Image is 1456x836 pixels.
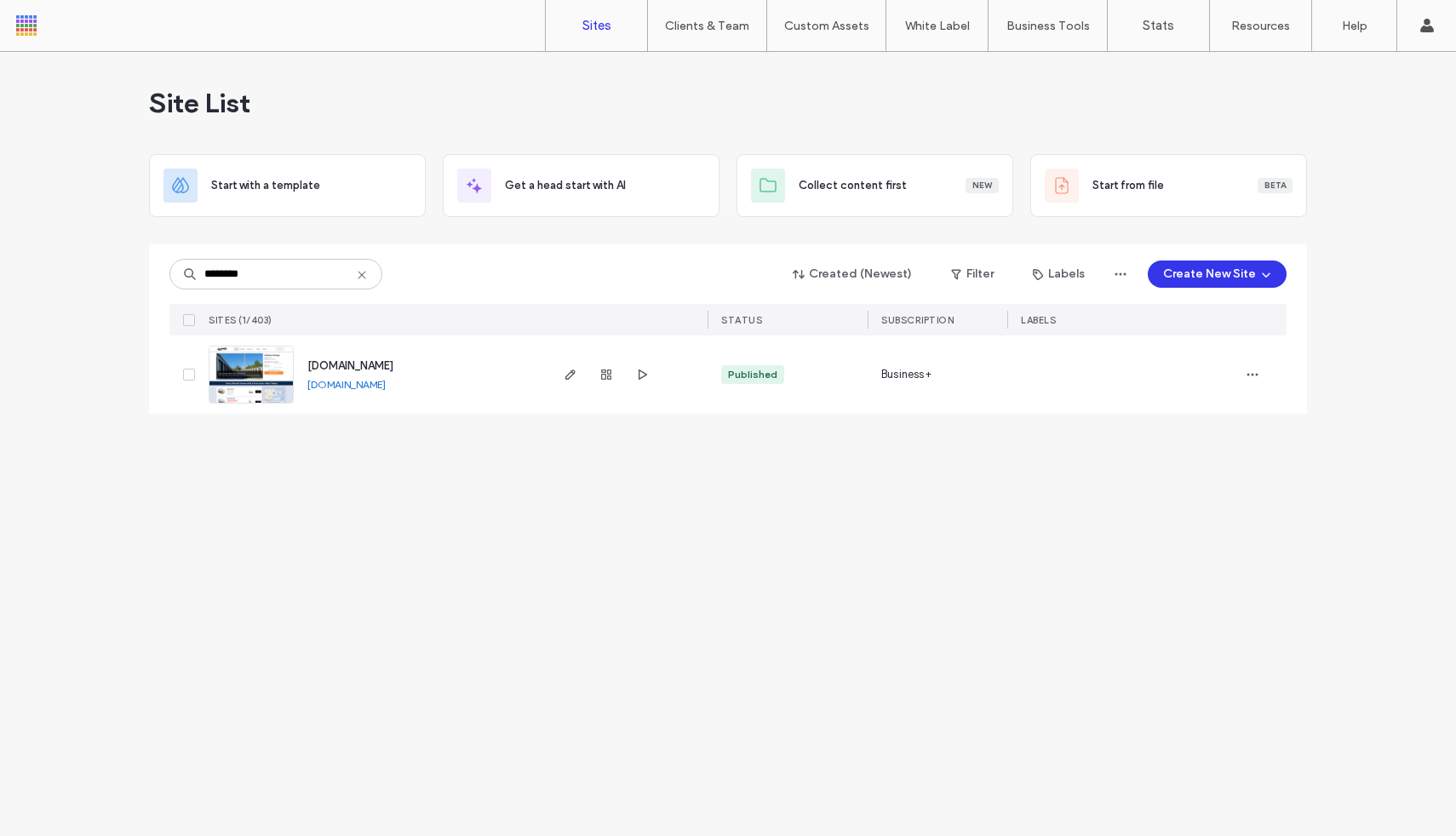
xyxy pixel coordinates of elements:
label: Sites [582,18,611,33]
label: Resources [1231,19,1290,33]
label: Business Tools [1006,19,1090,33]
label: Stats [1143,18,1174,33]
a: [DOMAIN_NAME] [307,359,393,372]
span: Start with a template [211,177,320,194]
label: Help [1342,19,1367,33]
div: Get a head start with AI [443,154,719,217]
span: Get a head start with AI [505,177,626,194]
span: SITES (1/403) [209,314,272,326]
a: [DOMAIN_NAME] [307,378,386,391]
div: Start from fileBeta [1030,154,1307,217]
span: Business+ [881,366,931,383]
button: Filter [934,261,1011,288]
span: SUBSCRIPTION [881,314,954,326]
label: White Label [905,19,970,33]
div: Collect content firstNew [737,154,1013,217]
span: STATUS [721,314,762,326]
div: New [966,178,999,193]
span: Help [39,12,74,27]
span: Start from file [1092,177,1164,194]
div: Start with a template [149,154,426,217]
span: LABELS [1021,314,1056,326]
button: Labels [1017,261,1100,288]
span: Collect content first [799,177,907,194]
button: Created (Newest) [778,261,927,288]
label: Custom Assets [784,19,869,33]
div: Beta [1258,178,1293,193]
label: Clients & Team [665,19,749,33]
span: Site List [149,86,250,120]
div: Published [728,367,777,382]
button: Create New Site [1148,261,1287,288]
